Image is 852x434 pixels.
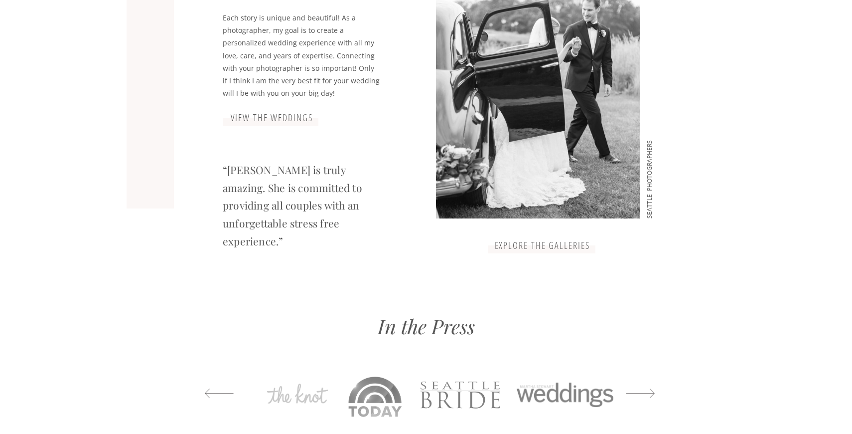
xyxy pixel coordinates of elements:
a: view the weddings [222,112,322,124]
a: explore the galleries [491,240,593,252]
p: SEATTLE PHOTOGRAPHERS [644,94,658,218]
h2: In the Press [340,313,512,339]
p: Each story is unique and beautiful! As a photographer, my goal is to create a personalized weddin... [223,11,380,103]
p: “[PERSON_NAME] is truly amazing. She is committed to providing all couples with an unforgettable ... [223,161,380,232]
